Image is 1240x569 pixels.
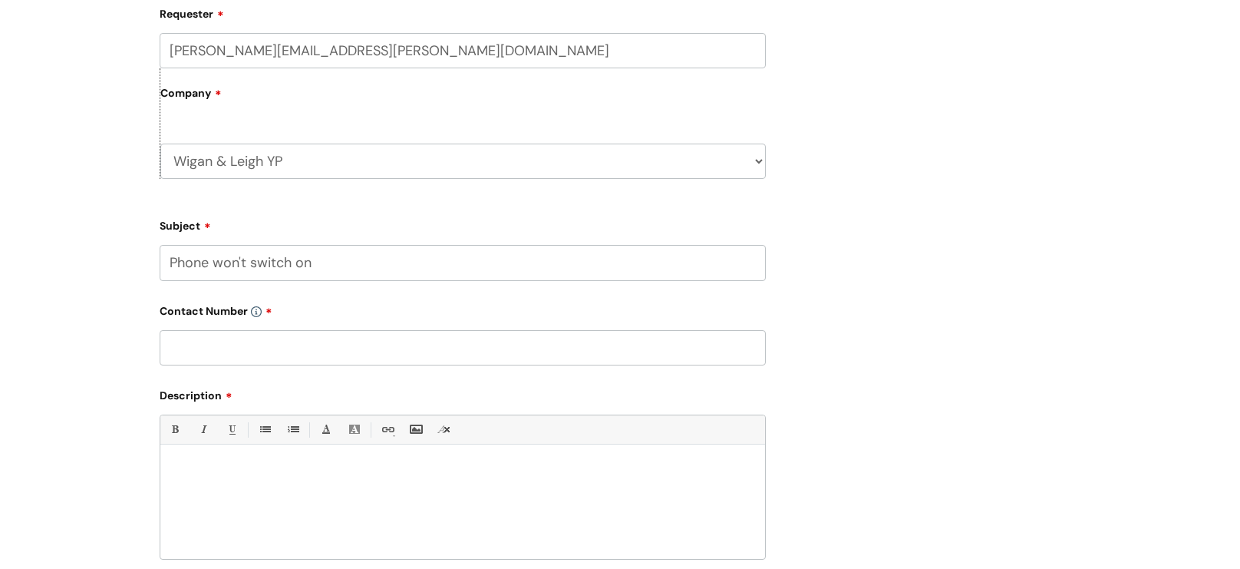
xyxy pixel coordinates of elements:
a: Remove formatting (Ctrl-\) [434,420,453,439]
label: Contact Number [160,299,766,318]
input: Email [160,33,766,68]
label: Company [160,81,766,116]
img: info-icon.svg [251,306,262,317]
label: Requester [160,2,766,21]
label: Subject [160,214,766,233]
a: • Unordered List (Ctrl-Shift-7) [255,420,274,439]
a: Bold (Ctrl-B) [165,420,184,439]
a: Insert Image... [406,420,425,439]
a: Font Color [316,420,335,439]
a: Italic (Ctrl-I) [193,420,213,439]
label: Description [160,384,766,402]
a: Link [378,420,397,439]
a: 1. Ordered List (Ctrl-Shift-8) [283,420,302,439]
a: Underline(Ctrl-U) [222,420,241,439]
a: Back Color [345,420,364,439]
